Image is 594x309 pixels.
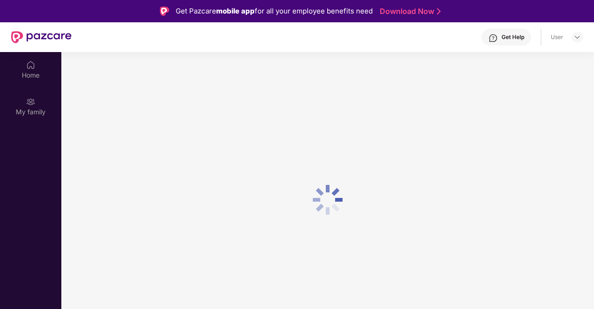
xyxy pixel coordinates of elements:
img: svg+xml;base64,PHN2ZyB3aWR0aD0iMjAiIGhlaWdodD0iMjAiIHZpZXdCb3g9IjAgMCAyMCAyMCIgZmlsbD0ibm9uZSIgeG... [26,97,35,106]
img: svg+xml;base64,PHN2ZyBpZD0iSGVscC0zMngzMiIgeG1sbnM9Imh0dHA6Ly93d3cudzMub3JnLzIwMDAvc3ZnIiB3aWR0aD... [488,33,498,43]
div: User [551,33,563,41]
img: New Pazcare Logo [11,31,72,43]
img: Logo [160,7,169,16]
img: Stroke [437,7,441,16]
a: Download Now [380,7,438,16]
div: Get Help [502,33,524,41]
img: svg+xml;base64,PHN2ZyBpZD0iSG9tZSIgeG1sbnM9Imh0dHA6Ly93d3cudzMub3JnLzIwMDAvc3ZnIiB3aWR0aD0iMjAiIG... [26,60,35,70]
div: Get Pazcare for all your employee benefits need [176,6,373,17]
img: svg+xml;base64,PHN2ZyBpZD0iRHJvcGRvd24tMzJ4MzIiIHhtbG5zPSJodHRwOi8vd3d3LnczLm9yZy8yMDAwL3N2ZyIgd2... [574,33,581,41]
strong: mobile app [216,7,255,15]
